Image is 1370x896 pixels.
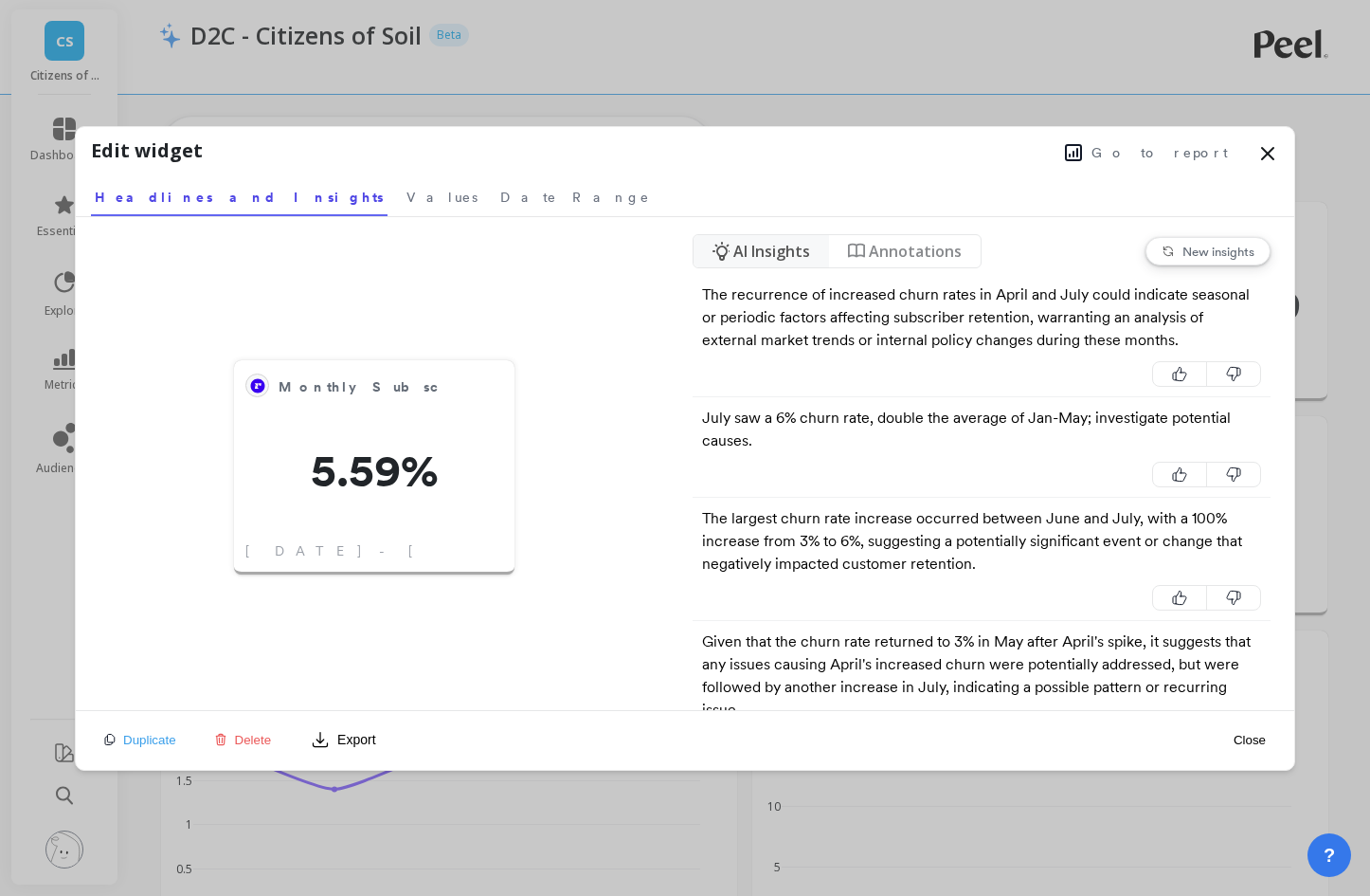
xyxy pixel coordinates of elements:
[91,137,203,165] h1: Edit widget
[279,377,813,397] span: Monthly Subscribers [PERSON_NAME]
[208,732,278,748] button: Delete
[99,732,182,748] button: Duplicate
[702,507,1262,576] p: The largest churn rate increase occurred between June and July, with a 100% increase from 3% to 6...
[702,283,1262,352] p: The recurrence of increased churn rates in April and July could indicate seasonal or periodic fac...
[702,631,1262,722] p: Given that the churn rate returned to 3% in May after April's spike, it suggests that any issues ...
[279,374,442,400] span: Monthly Subscribers Churn Rate
[123,733,176,747] span: Duplicate
[1228,732,1271,748] button: Close
[250,378,265,393] img: api.recharge.svg
[1307,833,1351,877] button: ?
[95,188,384,207] span: Headlines and Insights
[1145,237,1271,265] button: New insights
[1091,143,1228,162] span: Go to report
[235,733,272,747] span: Delete
[1182,244,1254,259] span: New insights
[234,448,514,493] span: 5.59%
[733,240,810,263] span: AI Insights
[245,541,527,560] span: [DATE] - [DATE]
[869,240,962,263] span: Annotations
[91,173,1279,216] nav: Tabs
[702,407,1262,452] p: July saw a 6% churn rate, double the average of Jan-May; investigate potential causes.
[406,188,478,207] span: Values
[1059,140,1234,165] button: Go to report
[1324,842,1335,869] span: ?
[500,188,650,207] span: Date Range
[104,734,116,745] img: duplicate icon
[303,724,383,755] button: Export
